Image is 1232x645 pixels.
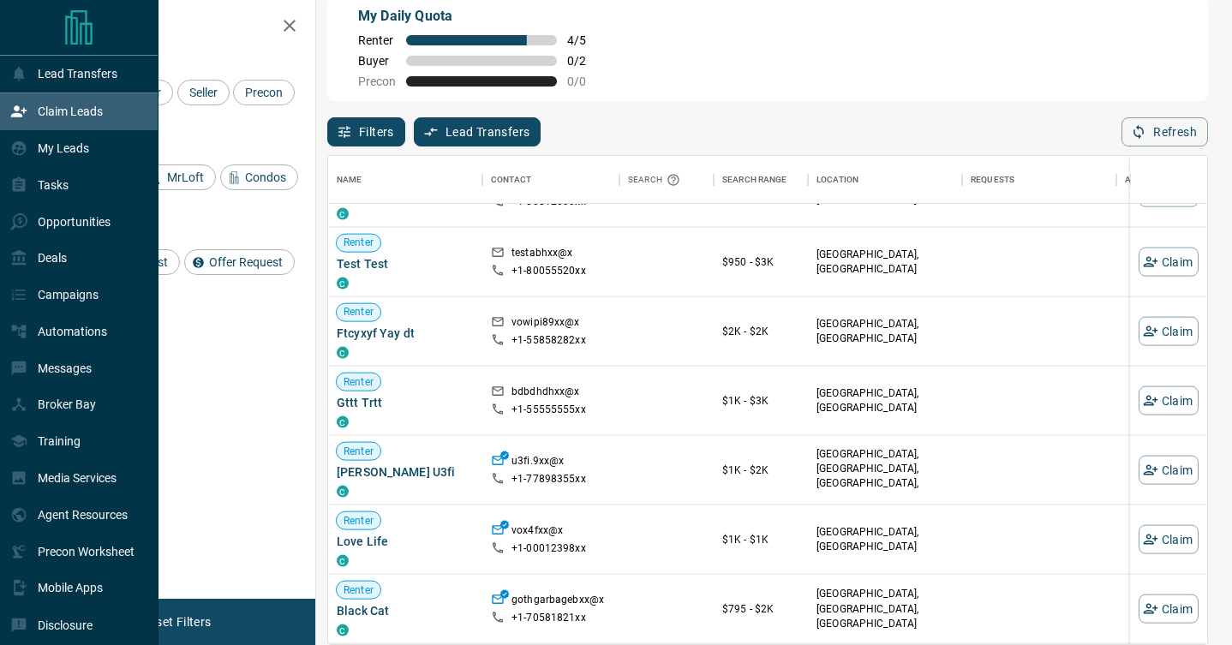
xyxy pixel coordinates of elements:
span: Precon [239,86,289,99]
div: condos.ca [337,278,349,290]
span: Renter [337,236,380,250]
span: Condos [239,170,292,184]
span: Offer Request [203,255,289,269]
button: Lead Transfers [414,117,541,146]
span: 0 / 2 [567,54,605,68]
div: condos.ca [337,555,349,567]
div: condos.ca [337,347,349,359]
span: Ftcyxyf Yay dt [337,325,474,342]
p: $2K - $2K [722,324,799,339]
div: MrLoft [142,164,216,190]
span: Renter [337,582,380,597]
p: [GEOGRAPHIC_DATA], [GEOGRAPHIC_DATA] [816,248,954,277]
div: Name [337,156,362,204]
p: My Daily Quota [358,6,605,27]
span: Precon [358,75,396,88]
div: Location [808,156,962,204]
p: gothgarbagebxx@x [511,593,604,611]
span: Renter [337,444,380,458]
p: +1- 77898355xx [511,472,586,487]
button: Claim [1139,594,1199,624]
p: bdbdhdhxx@x [511,385,579,403]
p: [GEOGRAPHIC_DATA], [GEOGRAPHIC_DATA] [816,317,954,346]
p: testabhxx@x [511,246,572,264]
button: Claim [1139,525,1199,554]
button: Claim [1139,248,1199,277]
button: Claim [1139,456,1199,485]
p: u3fi.9xx@x [511,454,564,472]
div: Search Range [722,156,787,204]
button: Claim [1139,317,1199,346]
span: Seller [183,86,224,99]
span: Gttt Trtt [337,394,474,411]
span: 4 / 5 [567,33,605,47]
p: vowipi89xx@x [511,315,580,333]
span: Love Life [337,533,474,550]
div: Location [816,156,858,204]
p: +1- 70581821xx [511,611,586,625]
p: [GEOGRAPHIC_DATA], [GEOGRAPHIC_DATA], [GEOGRAPHIC_DATA] [816,587,954,630]
div: Name [328,156,482,204]
p: +1- 55858282xx [511,333,586,348]
p: $950 - $3K [722,254,799,270]
div: condos.ca [337,486,349,498]
div: condos.ca [337,624,349,636]
div: Requests [962,156,1116,204]
p: $1K - $1K [722,532,799,547]
p: +1- 55555555xx [511,403,586,417]
span: Black Cat [337,602,474,619]
span: Renter [337,374,380,389]
div: Seller [177,80,230,105]
div: Search [628,156,685,204]
button: Reset Filters [130,607,222,636]
div: Condos [220,164,298,190]
span: Renter [337,305,380,320]
span: Renter [337,513,380,528]
p: +1- 80055520xx [511,264,586,278]
span: MrLoft [161,170,210,184]
button: Claim [1139,178,1199,207]
p: [GEOGRAPHIC_DATA], [GEOGRAPHIC_DATA] [816,177,954,206]
p: $795 - $2K [722,601,799,617]
p: $1K - $3K [722,393,799,409]
button: Refresh [1121,117,1208,146]
div: condos.ca [337,208,349,220]
div: Contact [491,156,531,204]
span: Buyer [358,54,396,68]
h2: Filters [55,17,298,38]
span: Renter [358,33,396,47]
span: Test Test [337,255,474,272]
p: vox4fxx@x [511,523,563,541]
p: [GEOGRAPHIC_DATA], [GEOGRAPHIC_DATA] [816,525,954,554]
div: Search Range [714,156,808,204]
div: Requests [971,156,1014,204]
div: Contact [482,156,619,204]
p: +1- 00012398xx [511,541,586,556]
span: 0 / 0 [567,75,605,88]
div: Precon [233,80,295,105]
div: condos.ca [337,416,349,428]
span: [PERSON_NAME] U3fi [337,463,474,481]
p: +1- 53512533xx [511,194,586,209]
button: Claim [1139,386,1199,415]
p: [GEOGRAPHIC_DATA], [GEOGRAPHIC_DATA] [816,386,954,415]
p: $1K - $2K [722,463,799,478]
p: [GEOGRAPHIC_DATA], [GEOGRAPHIC_DATA], [GEOGRAPHIC_DATA], [GEOGRAPHIC_DATA] | [GEOGRAPHIC_DATA] [816,447,954,521]
div: Offer Request [184,249,295,275]
button: Filters [327,117,405,146]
